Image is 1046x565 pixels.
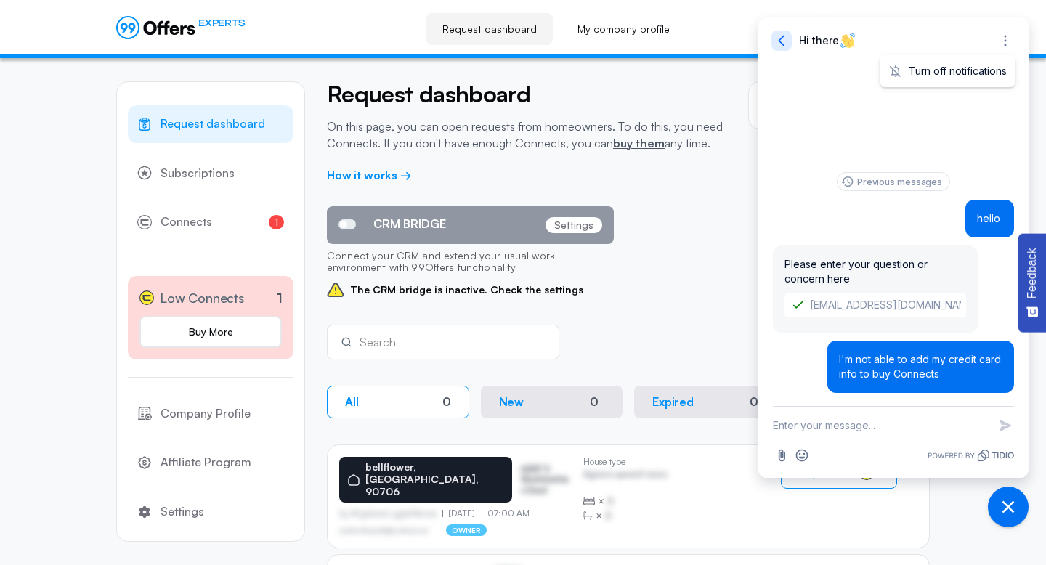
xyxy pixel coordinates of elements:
p: On this page, you can open requests from homeowners. To do this, you need Connects. If you don't ... [327,118,726,151]
p: bellflower, [GEOGRAPHIC_DATA], 90706 [365,461,503,497]
a: My company profile [561,13,686,45]
span: Subscriptions [161,164,235,183]
div: × [583,494,667,508]
span: EXPERTS [198,16,245,30]
a: Subscriptions [128,155,293,192]
p: [DATE] [442,508,482,519]
span: 1 [269,215,284,229]
span: Feedback [1026,248,1039,298]
p: Settings [546,217,602,233]
a: Connects1 [128,203,293,241]
p: New [499,395,524,409]
span: B [605,508,612,523]
div: 0 [750,395,758,409]
p: 07:00 AM [482,508,530,519]
div: 0 [584,394,604,410]
p: asdfasdfasasfd@asdfasd.asf [339,526,429,534]
span: Low Connects [160,288,245,309]
span: The CRM bridge is inactive. Check the settings [327,281,614,298]
p: Agrwsv qwervf oiuns [583,469,667,483]
p: owner [446,524,487,536]
a: Request dashboard [128,105,293,143]
button: Feedback - Show survey [1018,233,1046,332]
a: Buy More [139,316,282,348]
p: by Afgdsrwe Ljgjkdfsbvas [339,508,442,519]
p: House type [583,457,667,467]
span: Company Profile [161,405,251,423]
button: All0 [327,386,469,418]
a: Request dashboard [426,13,553,45]
button: Expired0 [634,386,777,418]
img: Ed Alvarez [807,15,836,44]
h2: Request dashboard [327,81,726,107]
button: New0 [481,386,623,418]
div: × [583,508,667,523]
a: buy them [613,136,665,150]
a: Company Profile [128,395,293,433]
span: Settings [161,503,204,521]
a: How it works → [327,168,412,182]
p: [PERSON_NAME] [842,16,930,30]
div: 0 [442,395,451,409]
p: ASDF S Sfasfdasfdas Dasd [521,464,572,495]
span: CRM BRIDGE [373,217,446,231]
p: All [345,395,359,409]
p: 1 [277,288,283,308]
span: Affiliate Program [161,453,251,472]
p: Expired [652,395,694,409]
span: B [607,494,614,508]
p: Connect your CRM and extend your usual work environment with 99Offers functionality [327,244,614,282]
a: Settings [128,493,293,531]
a: EXPERTS [116,16,245,39]
span: Request dashboard [161,115,265,134]
span: Connects [161,213,212,232]
a: Affiliate Program [128,444,293,481]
